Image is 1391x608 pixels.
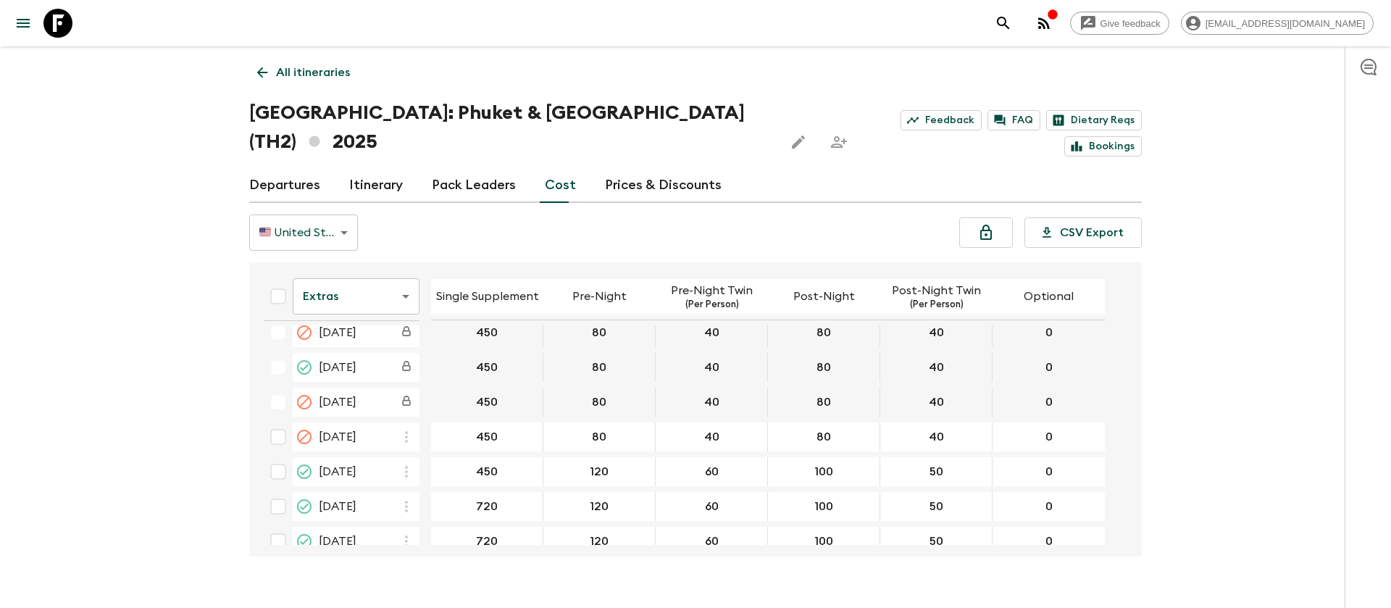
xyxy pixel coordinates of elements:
div: 06 Nov 2025; Pre-Night Twin [656,527,768,556]
div: 18 Sep 2025; Single Supplement [431,318,543,347]
div: 02 Oct 2025; Post-Night [768,353,880,382]
span: [DATE] [319,393,356,411]
button: 0 [1026,353,1072,382]
button: 60 [688,457,736,486]
div: 23 Oct 2025; Single Supplement [431,457,543,486]
p: All itineraries [276,64,350,81]
button: 120 [572,492,626,521]
div: 16 Oct 2025; Optional [993,422,1105,451]
a: Give feedback [1070,12,1169,35]
div: 02 Oct 2025; Pre-Night Twin [656,353,768,382]
div: 16 Oct 2025; Pre-Night [543,422,656,451]
a: Dietary Reqs [1046,110,1142,130]
div: 06 Nov 2025; Post-Night [768,527,880,556]
svg: Sold Out [296,533,313,550]
a: Departures [249,168,320,203]
div: 18 Sep 2025; Post-Night Twin [880,318,993,347]
a: Pack Leaders [432,168,516,203]
div: 23 Oct 2025; Pre-Night Twin [656,457,768,486]
span: [DATE] [319,498,356,515]
div: 06 Nov 2025; Pre-Night [543,527,656,556]
button: 450 [459,457,515,486]
div: 23 Oct 2025; Pre-Night [543,457,656,486]
button: 0 [1026,422,1072,451]
a: Bookings [1064,136,1142,157]
div: 30 Oct 2025; Single Supplement [431,492,543,521]
div: 23 Oct 2025; Post-Night [768,457,880,486]
div: Costs are fixed. The departure date (18 Sep 2025) has passed [393,320,419,346]
div: 🇺🇸 United States Dollar (USD) [249,212,358,253]
span: Share this itinerary [824,128,853,157]
a: Itinerary [349,168,403,203]
button: 80 [799,353,848,382]
a: Cost [545,168,576,203]
div: 06 Nov 2025; Optional [993,527,1105,556]
button: 100 [797,457,851,486]
div: 18 Sep 2025; Pre-Night Twin [656,318,768,347]
button: 80 [799,318,848,347]
div: 06 Nov 2025; Single Supplement [431,527,543,556]
button: 0 [1026,527,1072,556]
button: 450 [459,353,515,382]
button: search adventures [989,9,1018,38]
span: [DATE] [319,359,356,376]
svg: Sold Out [296,463,313,480]
div: 16 Oct 2025; Single Supplement [431,422,543,451]
div: Costs are fixed. The departure date (02 Oct 2025) has passed [393,354,419,380]
p: Optional [1024,288,1074,305]
p: (Per Person) [685,299,739,311]
div: 02 Oct 2025; Single Supplement [431,353,543,382]
div: 23 Oct 2025; Optional [993,457,1105,486]
div: 30 Oct 2025; Optional [993,492,1105,521]
div: 30 Oct 2025; Pre-Night Twin [656,492,768,521]
button: 100 [797,492,851,521]
button: 60 [688,527,736,556]
div: 02 Oct 2025; Pre-Night [543,353,656,382]
div: 09 Oct 2025; Post-Night [768,388,880,417]
div: 18 Sep 2025; Pre-Night [543,318,656,347]
a: Prices & Discounts [605,168,722,203]
button: 40 [911,353,961,382]
div: 30 Oct 2025; Pre-Night [543,492,656,521]
svg: Cancelled [296,393,313,411]
p: Pre-Night Twin [671,282,753,299]
svg: Cancelled [296,324,313,341]
button: Edit this itinerary [784,128,813,157]
div: 23 Oct 2025; Post-Night Twin [880,457,993,486]
svg: Completed [296,359,313,376]
div: Costs are fixed. The departure date (09 Oct 2025) has passed [393,389,419,415]
a: Feedback [901,110,982,130]
span: [DATE] [319,463,356,480]
button: 120 [572,457,626,486]
button: 50 [912,492,961,521]
div: 16 Oct 2025; Pre-Night Twin [656,422,768,451]
button: 720 [459,527,515,556]
button: menu [9,9,38,38]
p: Single Supplement [436,288,539,305]
button: 450 [459,422,515,451]
p: Post-Night [793,288,855,305]
span: [EMAIL_ADDRESS][DOMAIN_NAME] [1198,18,1373,29]
div: 09 Oct 2025; Pre-Night [543,388,656,417]
div: 30 Oct 2025; Post-Night Twin [880,492,993,521]
button: 80 [575,318,624,347]
div: 06 Nov 2025; Post-Night Twin [880,527,993,556]
p: Pre-Night [572,288,627,305]
button: 80 [575,353,624,382]
span: [DATE] [319,428,356,446]
h1: [GEOGRAPHIC_DATA]: Phuket & [GEOGRAPHIC_DATA] (TH2) 2025 [249,99,772,157]
button: CSV Export [1024,217,1142,248]
span: [DATE] [319,324,356,341]
div: 09 Oct 2025; Optional [993,388,1105,417]
button: 40 [911,388,961,417]
svg: On Request [296,498,313,515]
button: Unlock costs [959,217,1013,248]
button: 450 [459,388,515,417]
button: 50 [912,527,961,556]
button: 40 [687,353,737,382]
div: 02 Oct 2025; Optional [993,353,1105,382]
svg: Cancelled [296,428,313,446]
button: 40 [911,422,961,451]
div: 18 Sep 2025; Post-Night [768,318,880,347]
a: All itineraries [249,58,358,87]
